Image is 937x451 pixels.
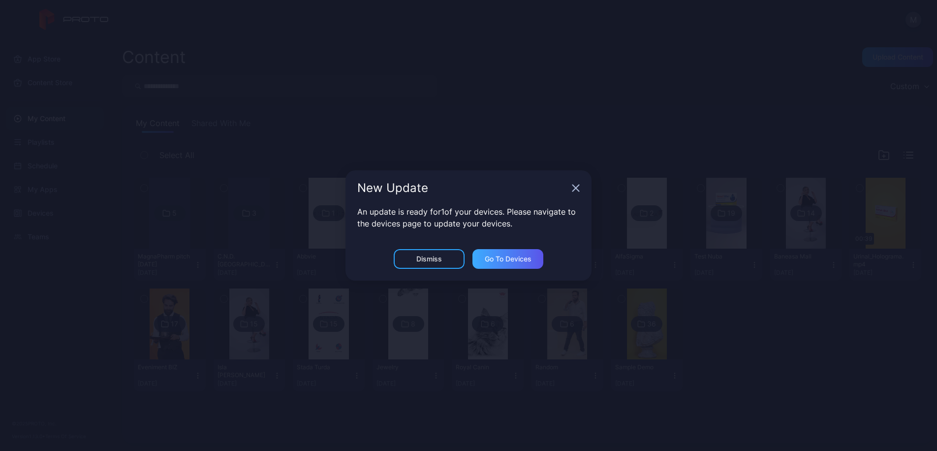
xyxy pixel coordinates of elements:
div: Go to devices [485,255,531,263]
div: Dismiss [416,255,442,263]
button: Go to devices [472,249,543,269]
div: New Update [357,182,568,194]
p: An update is ready for 1 of your devices. Please navigate to the devices page to update your devi... [357,206,580,229]
button: Dismiss [394,249,465,269]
